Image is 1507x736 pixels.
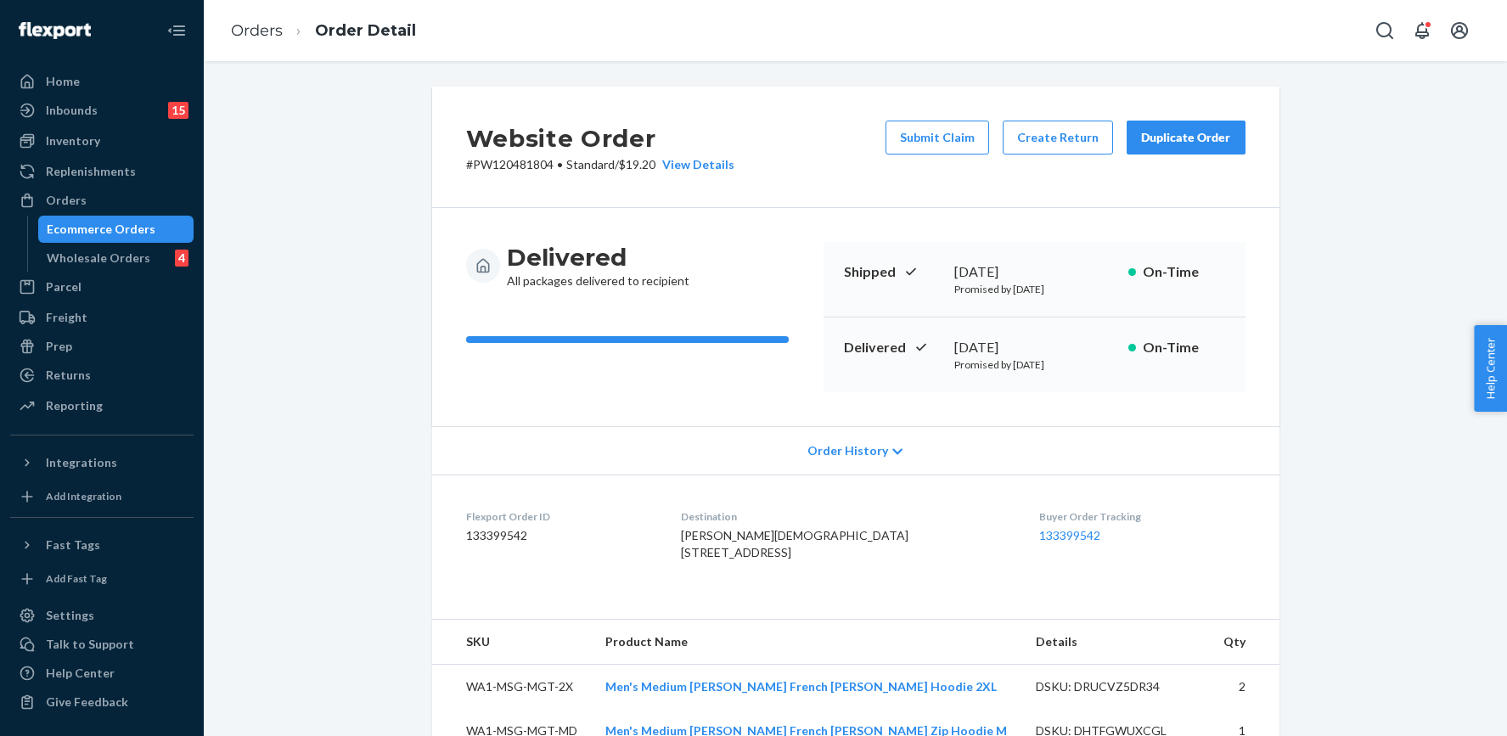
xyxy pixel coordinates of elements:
button: View Details [655,156,734,173]
a: Orders [10,187,194,214]
div: Add Integration [46,489,121,503]
a: Inventory [10,127,194,155]
p: Promised by [DATE] [954,357,1115,372]
button: Open notifications [1405,14,1439,48]
a: Home [10,68,194,95]
div: Freight [46,309,87,326]
p: # PW120481804 / $19.20 [466,156,734,173]
div: [DATE] [954,338,1115,357]
th: Details [1022,620,1209,665]
button: Help Center [1474,325,1507,412]
div: Settings [46,607,94,624]
a: Help Center [10,660,194,687]
th: Product Name [592,620,1023,665]
dt: Destination [681,509,1012,524]
a: 133399542 [1039,528,1100,542]
button: Talk to Support [10,631,194,658]
th: SKU [432,620,592,665]
a: Add Fast Tag [10,565,194,593]
div: Orders [46,192,87,209]
div: Home [46,73,80,90]
span: • [557,157,563,171]
dd: 133399542 [466,527,654,544]
dt: Flexport Order ID [466,509,654,524]
div: Parcel [46,278,82,295]
button: Create Return [1003,121,1113,155]
button: Open Search Box [1368,14,1402,48]
div: Inventory [46,132,100,149]
button: Fast Tags [10,531,194,559]
a: Add Integration [10,483,194,510]
a: Inbounds15 [10,97,194,124]
iframe: Opens a widget where you can chat to one of our agents [1399,685,1490,728]
a: Reporting [10,392,194,419]
div: Talk to Support [46,636,134,653]
h3: Delivered [507,242,689,272]
div: Help Center [46,665,115,682]
span: Order History [807,442,888,459]
dt: Buyer Order Tracking [1039,509,1245,524]
p: On-Time [1143,338,1225,357]
div: Replenishments [46,163,136,180]
button: Integrations [10,449,194,476]
button: Close Navigation [160,14,194,48]
button: Submit Claim [886,121,989,155]
p: Delivered [844,338,941,357]
span: [PERSON_NAME][DEMOGRAPHIC_DATA] [STREET_ADDRESS] [681,528,908,559]
div: All packages delivered to recipient [507,242,689,289]
td: 2 [1209,665,1279,710]
a: Parcel [10,273,194,301]
div: Integrations [46,454,117,471]
span: Standard [566,157,615,171]
div: DSKU: DRUCVZ5DR34 [1036,678,1195,695]
div: 15 [168,102,188,119]
button: Give Feedback [10,688,194,716]
td: WA1-MSG-MGT-2X [432,665,592,710]
a: Order Detail [315,21,416,40]
div: Give Feedback [46,694,128,711]
div: Ecommerce Orders [47,221,155,238]
div: Inbounds [46,102,98,119]
button: Open account menu [1442,14,1476,48]
a: Freight [10,304,194,331]
a: Settings [10,602,194,629]
a: Orders [231,21,283,40]
a: Wholesale Orders4 [38,244,194,272]
div: Add Fast Tag [46,571,107,586]
a: Prep [10,333,194,360]
div: Wholesale Orders [47,250,150,267]
button: Duplicate Order [1127,121,1246,155]
a: Replenishments [10,158,194,185]
img: Flexport logo [19,22,91,39]
a: Men's Medium [PERSON_NAME] French [PERSON_NAME] Hoodie 2XL [605,679,997,694]
p: On-Time [1143,262,1225,282]
a: Returns [10,362,194,389]
div: 4 [175,250,188,267]
th: Qty [1209,620,1279,665]
div: Prep [46,338,72,355]
div: Reporting [46,397,103,414]
h2: Website Order [466,121,734,156]
a: Ecommerce Orders [38,216,194,243]
div: [DATE] [954,262,1115,282]
div: Fast Tags [46,537,100,553]
p: Promised by [DATE] [954,282,1115,296]
ol: breadcrumbs [217,6,430,56]
div: Duplicate Order [1141,129,1231,146]
p: Shipped [844,262,941,282]
div: Returns [46,367,91,384]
